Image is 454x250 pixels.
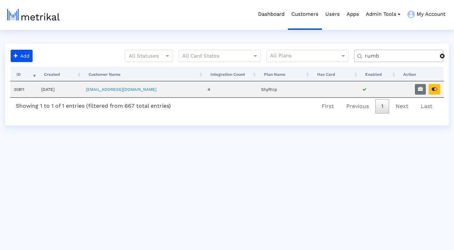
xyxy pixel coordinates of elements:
th: Integration Count: activate to sort column ascending [204,68,258,81]
td: 4 [204,81,258,97]
a: 1 [375,99,389,114]
th: Has Card: activate to sort column ascending [311,68,359,81]
img: my-account-menu-icon.png [407,11,415,18]
td: [DATE] [38,81,82,97]
button: Add [11,50,33,62]
th: Action [397,68,444,81]
th: Customer Name: activate to sort column ascending [82,68,204,81]
a: Last [415,99,438,114]
input: All Plans [270,52,341,61]
th: Enabled: activate to sort column ascending [359,68,397,81]
th: Created: activate to sort column ascending [38,68,82,81]
a: Next [390,99,414,114]
img: metrical-logo-light.png [7,9,60,21]
div: Showing 1 to 1 of 1 entries (filtered from 667 total entries) [10,98,176,112]
a: First [316,99,340,114]
a: [EMAIL_ADDRESS][DOMAIN_NAME] [86,87,156,92]
td: 30811 [10,81,38,97]
th: Plan Name: activate to sort column ascending [258,68,311,81]
a: Previous [340,99,375,114]
input: Customer Name [360,52,440,60]
td: ShyftUp [258,81,311,97]
input: All Card States [182,52,245,61]
th: ID: activate to sort column ascending [10,68,38,81]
